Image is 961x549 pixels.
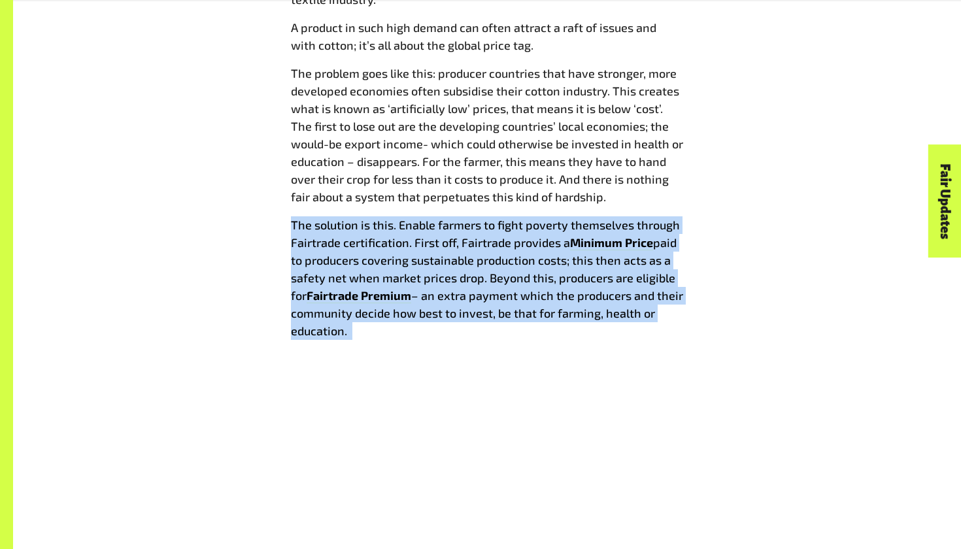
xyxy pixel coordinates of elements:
[291,218,680,250] span: The solution is this. Enable farmers to fight poverty themselves through Fairtrade certification....
[291,20,656,52] span: A product in such high demand can often attract a raft of issues and with cotton; it’s all about ...
[570,235,653,250] a: Minimum Price
[307,288,411,303] a: Fairtrade Premium
[291,66,683,204] span: The problem goes like this: producer countries that have stronger, more developed economies often...
[291,288,683,338] span: – an extra payment which the producers and their community decide how best to invest, be that for...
